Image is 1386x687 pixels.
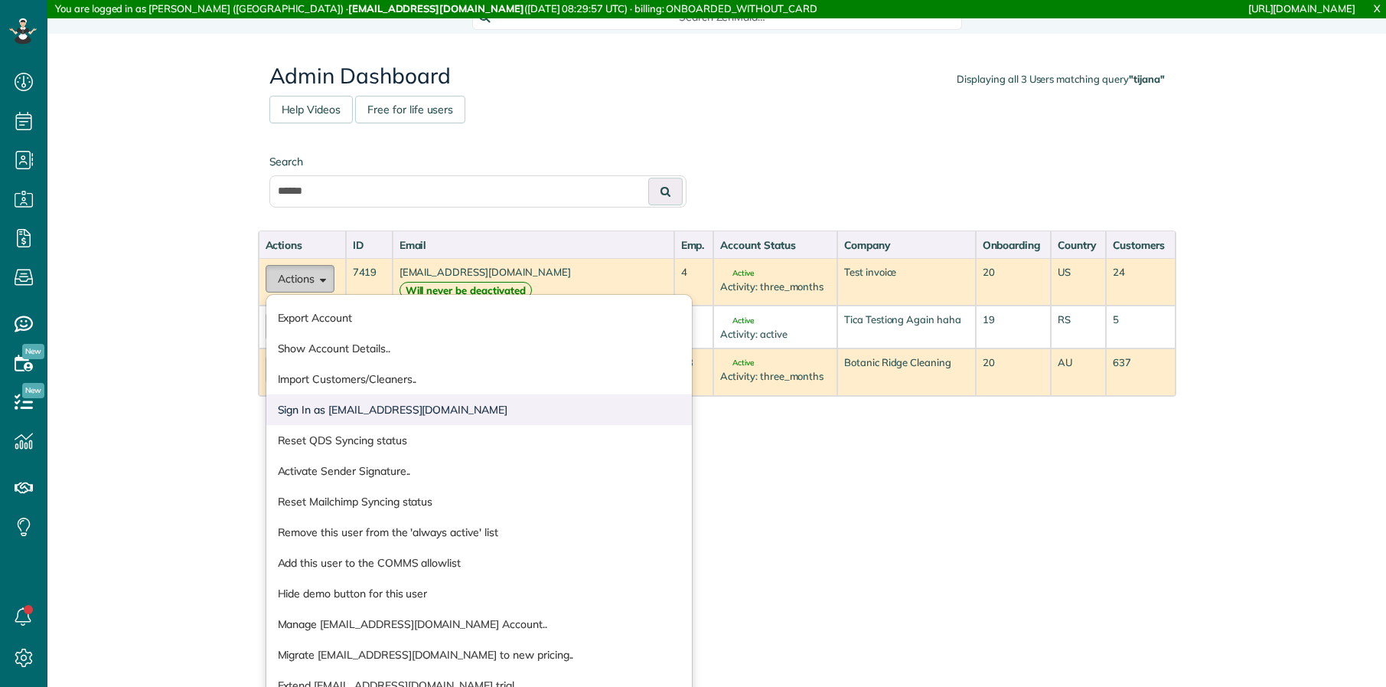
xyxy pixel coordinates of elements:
[399,237,667,253] div: Email
[1058,237,1099,253] div: Country
[837,348,976,396] td: Botanic Ridge Cleaning
[1248,2,1355,15] a: [URL][DOMAIN_NAME]
[266,517,692,548] a: Remove this user from the 'always active' list
[393,258,674,306] td: [EMAIL_ADDRESS][DOMAIN_NAME]
[266,609,692,640] a: Manage [EMAIL_ADDRESS][DOMAIN_NAME] Account..
[1106,258,1176,306] td: 24
[269,96,354,123] a: Help Videos
[957,72,1164,87] div: Displaying all 3 Users matching query
[976,306,1052,348] td: 19
[976,348,1052,396] td: 20
[266,394,692,425] a: Sign In as [EMAIL_ADDRESS][DOMAIN_NAME]
[266,303,692,333] a: Export Account
[1051,306,1106,348] td: RS
[720,317,754,325] span: Active
[720,369,830,384] div: Activity: three_months
[720,270,754,277] span: Active
[22,383,44,398] span: New
[720,280,830,294] div: Activity: three_months
[348,2,524,15] strong: [EMAIL_ADDRESS][DOMAIN_NAME]
[266,578,692,609] a: Hide demo button for this user
[1051,348,1106,396] td: AU
[844,237,969,253] div: Company
[1113,237,1169,253] div: Customers
[266,333,692,364] a: Show Account Details..
[720,237,830,253] div: Account Status
[1106,348,1176,396] td: 637
[720,359,754,367] span: Active
[353,237,386,253] div: ID
[266,456,692,486] a: Activate Sender Signature..
[837,258,976,306] td: Test invoice
[346,258,393,306] td: 7419
[399,282,532,299] strong: Will never be deactivated
[266,486,692,517] a: Reset Mailchimp Syncing status
[266,640,692,670] a: Migrate [EMAIL_ADDRESS][DOMAIN_NAME] to new pricing..
[266,425,692,456] a: Reset QDS Syncing status
[266,548,692,578] a: Add this user to the COMMS allowlist
[355,96,465,123] a: Free for life users
[266,265,334,293] button: Actions
[720,327,830,342] div: Activity: active
[1129,73,1165,85] strong: "tijana"
[266,364,692,394] a: Import Customers/Cleaners..
[976,258,1052,306] td: 20
[22,344,44,359] span: New
[1106,306,1176,348] td: 5
[681,237,707,253] div: Emp.
[269,154,686,169] label: Search
[674,306,714,348] td: 2
[837,306,976,348] td: Tica Testiong Again haha
[266,237,339,253] div: Actions
[983,237,1045,253] div: Onboarding
[674,348,714,396] td: 23
[674,258,714,306] td: 4
[269,64,1165,88] h2: Admin Dashboard
[1051,258,1106,306] td: US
